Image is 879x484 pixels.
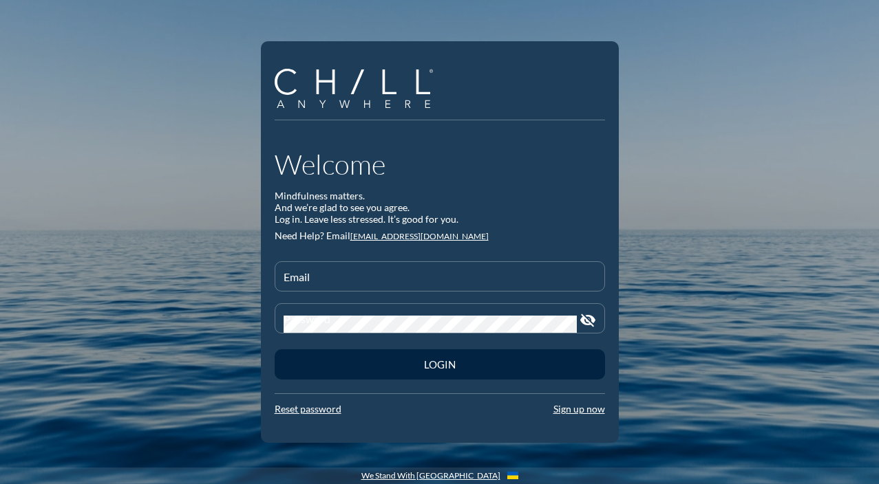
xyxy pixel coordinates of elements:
[553,403,605,415] a: Sign up now
[275,190,605,225] div: Mindfulness matters. And we’re glad to see you agree. Log in. Leave less stressed. It’s good for ...
[275,230,350,241] span: Need Help? Email
[361,471,500,481] a: We Stand With [GEOGRAPHIC_DATA]
[275,403,341,415] a: Reset password
[284,316,577,333] input: Password
[507,472,518,479] img: Flag_of_Ukraine.1aeecd60.svg
[284,274,596,291] input: Email
[275,148,605,181] h1: Welcome
[299,358,581,371] div: Login
[275,69,433,108] img: Company Logo
[275,69,443,110] a: Company Logo
[580,312,596,329] i: visibility_off
[275,349,605,379] button: Login
[350,231,489,241] a: [EMAIL_ADDRESS][DOMAIN_NAME]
